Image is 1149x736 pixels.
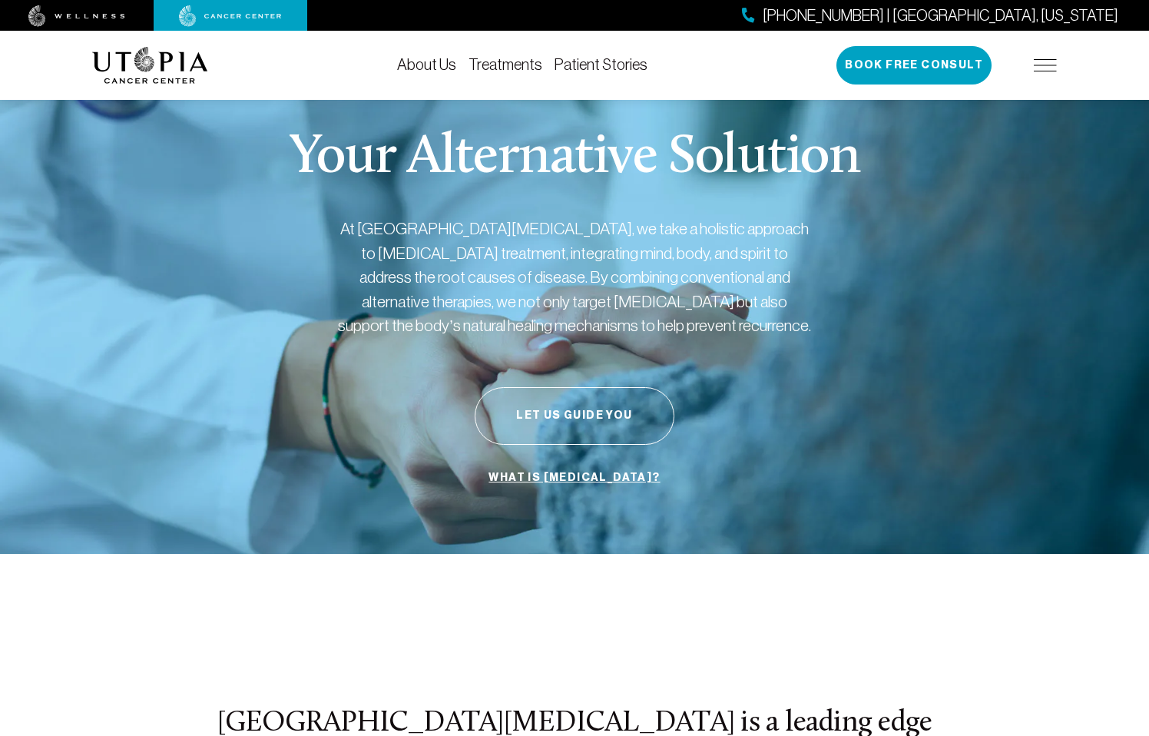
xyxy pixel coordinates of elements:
[763,5,1118,27] span: [PHONE_NUMBER] | [GEOGRAPHIC_DATA], [US_STATE]
[742,5,1118,27] a: [PHONE_NUMBER] | [GEOGRAPHIC_DATA], [US_STATE]
[475,387,674,445] button: Let Us Guide You
[336,217,813,338] p: At [GEOGRAPHIC_DATA][MEDICAL_DATA], we take a holistic approach to [MEDICAL_DATA] treatment, inte...
[289,131,859,186] p: Your Alternative Solution
[836,46,992,85] button: Book Free Consult
[1034,59,1057,71] img: icon-hamburger
[485,463,664,492] a: What is [MEDICAL_DATA]?
[469,56,542,73] a: Treatments
[397,56,456,73] a: About Us
[92,47,208,84] img: logo
[179,5,282,27] img: cancer center
[555,56,647,73] a: Patient Stories
[28,5,125,27] img: wellness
